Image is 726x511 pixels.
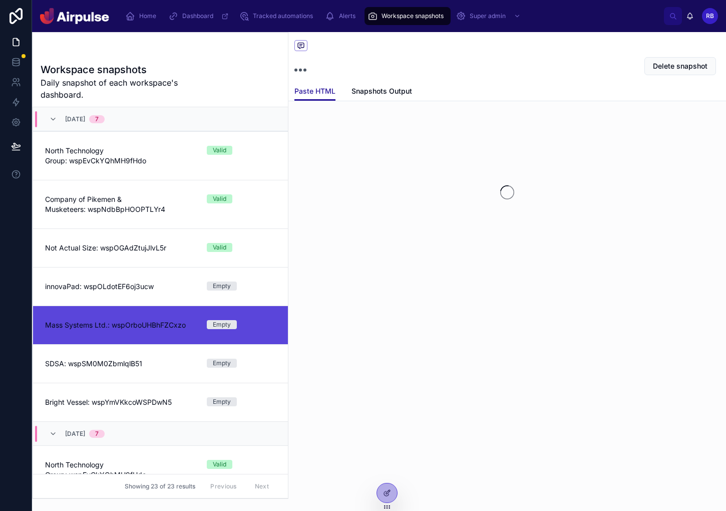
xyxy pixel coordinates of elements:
[45,460,195,480] span: North Technology Group: wspEvCkYQhMH9fHdo
[213,397,231,406] div: Empty
[65,430,85,438] span: [DATE]
[45,282,195,292] span: innovaPad: wspOLdotEF6oj3ucw
[294,82,335,101] a: Paste HTML
[382,12,444,20] span: Workspace snapshots
[213,460,226,469] div: Valid
[165,7,234,25] a: Dashboard
[95,115,99,123] div: 7
[95,430,99,438] div: 7
[33,306,288,344] a: Mass Systems Ltd.: wspOrboUHBhFZCxzoEmpty
[365,7,451,25] a: Workspace snapshots
[213,282,231,291] div: Empty
[470,12,506,20] span: Super admin
[213,243,226,252] div: Valid
[45,243,195,253] span: Not Actual Size: wspOGAdZtujJlvL5r
[45,146,195,166] span: North Technology Group: wspEvCkYQhMH9fHdo
[33,445,288,494] a: North Technology Group: wspEvCkYQhMH9fHdoValid
[45,397,195,407] span: Bright Vessel: wspYmVKkcoWSPDwN5
[351,86,412,96] span: Snapshots Output
[653,61,707,71] span: Delete snapshot
[33,267,288,306] a: innovaPad: wspOLdotEF6oj3ucwEmpty
[41,77,205,101] span: Daily snapshot of each workspace's dashboard.
[294,86,335,96] span: Paste HTML
[65,115,85,123] span: [DATE]
[33,383,288,421] a: Bright Vessel: wspYmVKkcoWSPDwN5Empty
[122,7,163,25] a: Home
[41,63,205,77] h1: Workspace snapshots
[45,320,195,330] span: Mass Systems Ltd.: wspOrboUHBhFZCxzo
[351,82,412,102] a: Snapshots Output
[33,131,288,180] a: North Technology Group: wspEvCkYQhMH9fHdoValid
[33,344,288,383] a: SDSA: wspSM0M0ZbmlqlB51Empty
[453,7,526,25] a: Super admin
[706,12,714,20] span: RB
[117,5,664,27] div: scrollable content
[40,8,109,24] img: App logo
[139,12,156,20] span: Home
[45,359,195,369] span: SDSA: wspSM0M0ZbmlqlB51
[322,7,362,25] a: Alerts
[213,194,226,203] div: Valid
[339,12,355,20] span: Alerts
[33,228,288,267] a: Not Actual Size: wspOGAdZtujJlvL5rValid
[236,7,320,25] a: Tracked automations
[33,180,288,228] a: Company of Pikemen & Musketeers: wspNdbBpHOOPTLYr4Valid
[213,320,231,329] div: Empty
[125,482,195,490] span: Showing 23 of 23 results
[213,146,226,155] div: Valid
[253,12,313,20] span: Tracked automations
[182,12,213,20] span: Dashboard
[45,194,195,214] span: Company of Pikemen & Musketeers: wspNdbBpHOOPTLYr4
[213,359,231,368] div: Empty
[644,57,716,75] button: Delete snapshot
